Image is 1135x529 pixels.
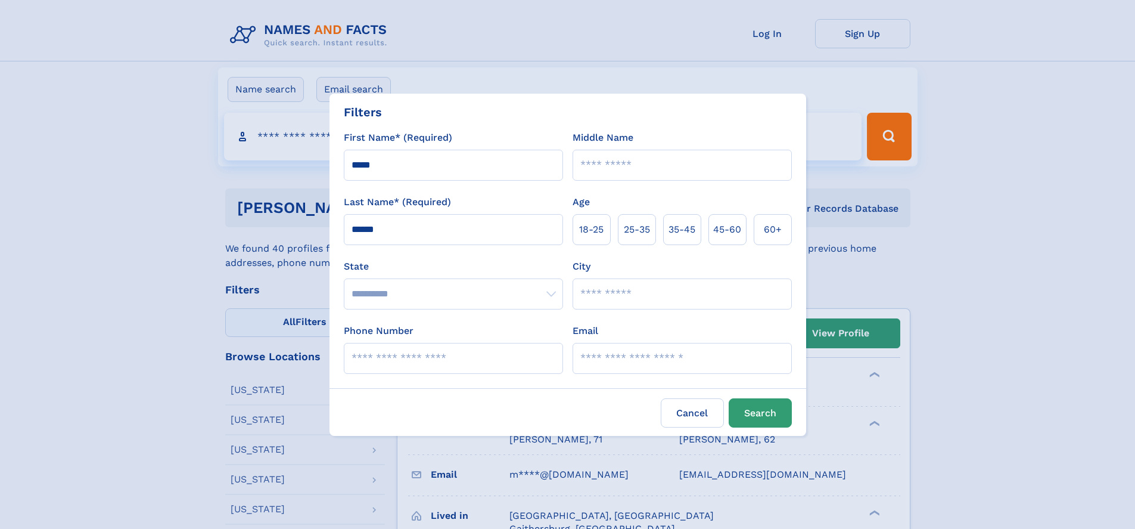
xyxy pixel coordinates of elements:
[344,195,451,209] label: Last Name* (Required)
[573,131,633,145] label: Middle Name
[579,222,604,237] span: 18‑25
[573,259,590,274] label: City
[764,222,782,237] span: 60+
[344,131,452,145] label: First Name* (Required)
[729,398,792,428] button: Search
[624,222,650,237] span: 25‑35
[713,222,741,237] span: 45‑60
[573,324,598,338] label: Email
[661,398,724,428] label: Cancel
[573,195,590,209] label: Age
[344,324,413,338] label: Phone Number
[668,222,695,237] span: 35‑45
[344,259,563,274] label: State
[344,103,382,121] div: Filters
